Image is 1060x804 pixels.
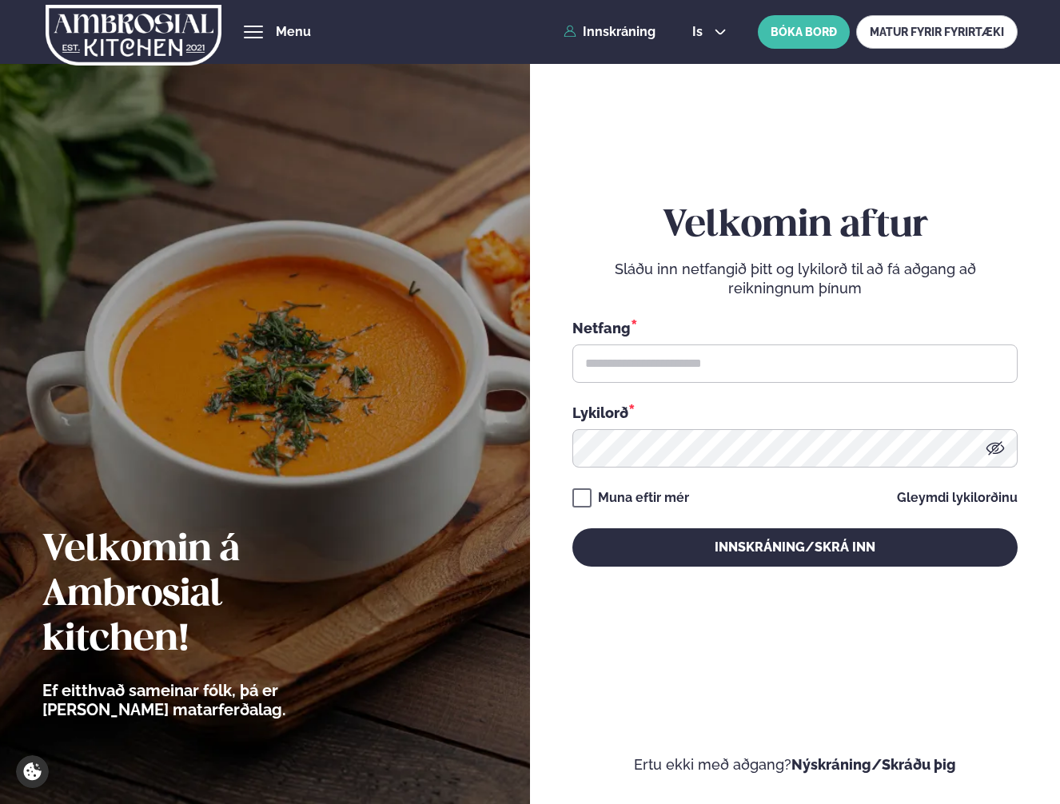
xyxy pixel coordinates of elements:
button: BÓKA BORÐ [758,15,850,49]
a: Cookie settings [16,755,49,788]
a: MATUR FYRIR FYRIRTÆKI [856,15,1018,49]
span: is [692,26,707,38]
h2: Velkomin á Ambrosial kitchen! [42,528,374,663]
div: Lykilorð [572,402,1018,423]
button: is [679,26,739,38]
a: Nýskráning/Skráðu þig [791,756,956,773]
button: Innskráning/Skrá inn [572,528,1018,567]
button: hamburger [244,22,263,42]
h2: Velkomin aftur [572,204,1018,249]
a: Innskráning [564,25,656,39]
a: Gleymdi lykilorðinu [897,492,1018,504]
p: Ertu ekki með aðgang? [572,755,1018,774]
div: Netfang [572,317,1018,338]
img: logo [46,2,221,68]
p: Sláðu inn netfangið þitt og lykilorð til að fá aðgang að reikningnum þínum [572,260,1018,298]
p: Ef eitthvað sameinar fólk, þá er [PERSON_NAME] matarferðalag. [42,681,374,719]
